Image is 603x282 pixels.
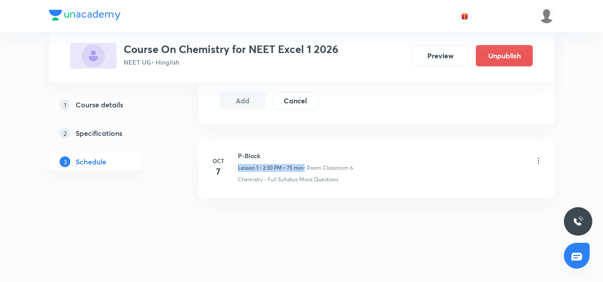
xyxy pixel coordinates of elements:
h5: Specifications [76,128,122,139]
button: Add [220,92,265,110]
p: NEET UG • Hinglish [124,57,338,67]
button: Cancel [273,92,318,110]
h6: P-Block [238,151,353,160]
img: A9EE7D63-757A-4202-9C24-28CA46D50A61_plus.png [70,43,117,69]
h4: 7 [209,165,227,178]
h6: Oct [209,157,227,165]
p: 1 [60,99,70,110]
button: Unpublish [476,45,533,66]
h5: Schedule [76,156,106,167]
p: 2 [60,128,70,139]
p: Lesson 1 • 2:30 PM • 75 min [238,164,303,172]
img: Arpit Srivastava [539,8,554,24]
img: ttu [573,216,583,227]
button: Preview [412,45,469,66]
p: 3 [60,156,70,167]
a: 2Specifications [49,124,170,142]
a: 1Course details [49,96,170,114]
h5: Course details [76,99,123,110]
img: Company Logo [49,10,121,20]
h3: Course On Chemistry for NEET Excel 1 2026 [124,43,338,56]
p: Chemistry - Full Syllabus Mock Questions [238,176,338,184]
p: • Room Classroom 6 [303,164,353,172]
button: avatar [458,9,472,23]
img: avatar [461,12,469,20]
a: Company Logo [49,10,121,23]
